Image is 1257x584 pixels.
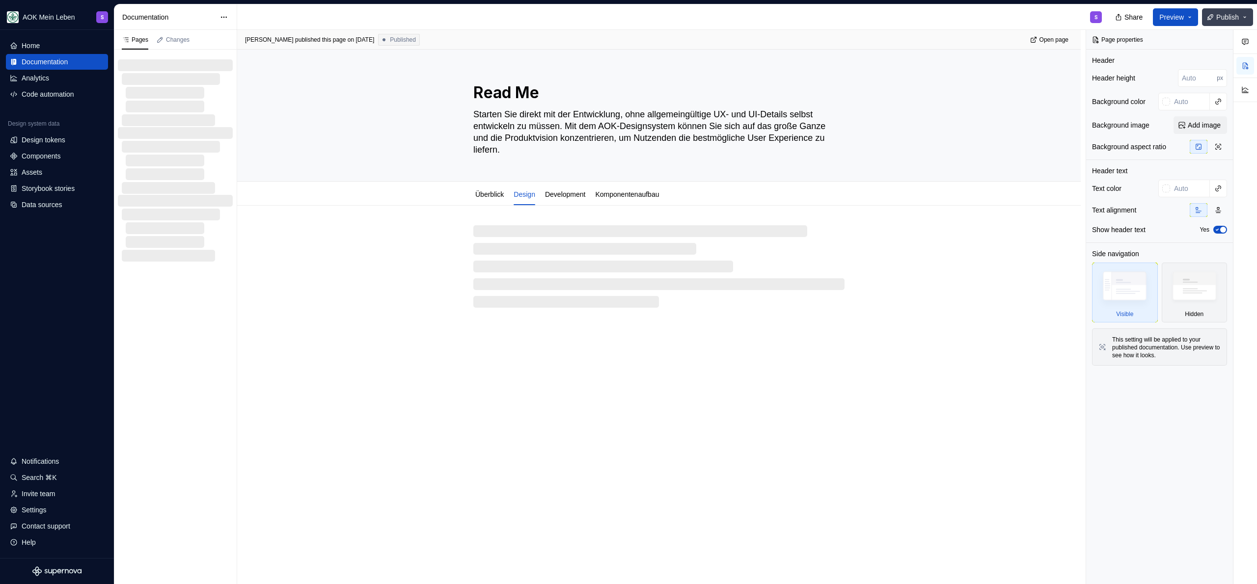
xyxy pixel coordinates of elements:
[1092,249,1139,259] div: Side navigation
[22,167,42,177] div: Assets
[22,73,49,83] div: Analytics
[22,89,74,99] div: Code automation
[591,184,663,204] div: Komponentenaufbau
[1092,263,1158,322] div: Visible
[22,473,57,482] div: Search ⌘K
[1202,8,1253,26] button: Publish
[6,54,108,70] a: Documentation
[6,132,108,148] a: Design tokens
[23,12,75,22] div: AOK Mein Leben
[1092,120,1149,130] div: Background image
[541,184,590,204] div: Development
[1170,93,1210,110] input: Auto
[166,36,190,44] div: Changes
[1174,116,1227,134] button: Add image
[2,6,112,27] button: AOK Mein LebenS
[22,41,40,51] div: Home
[1092,142,1166,152] div: Background aspect ratio
[471,81,843,105] textarea: Read Me
[6,453,108,469] button: Notifications
[471,184,508,204] div: Überblick
[1178,69,1217,87] input: Auto
[295,36,374,44] div: published this page on [DATE]
[390,36,416,44] span: Published
[122,12,215,22] div: Documentation
[6,518,108,534] button: Contact support
[1185,310,1203,318] div: Hidden
[1217,74,1223,82] p: px
[1116,310,1133,318] div: Visible
[6,486,108,502] a: Invite team
[1216,12,1239,22] span: Publish
[1092,184,1121,193] div: Text color
[32,566,82,576] svg: Supernova Logo
[1027,33,1073,47] a: Open page
[595,190,659,198] a: Komponentenaufbau
[1110,8,1149,26] button: Share
[1188,120,1221,130] span: Add image
[514,190,535,198] a: Design
[1092,205,1136,215] div: Text alignment
[6,86,108,102] a: Code automation
[245,36,294,44] span: [PERSON_NAME]
[22,489,55,499] div: Invite team
[22,521,70,531] div: Contact support
[1112,336,1221,359] div: This setting will be applied to your published documentation. Use preview to see how it looks.
[1092,225,1146,235] div: Show header text
[22,57,68,67] div: Documentation
[6,470,108,485] button: Search ⌘K
[6,148,108,164] a: Components
[22,135,65,145] div: Design tokens
[6,534,108,550] button: Help
[1153,8,1198,26] button: Preview
[22,537,36,547] div: Help
[101,13,104,21] div: S
[1092,73,1135,83] div: Header height
[6,502,108,518] a: Settings
[6,38,108,53] a: Home
[1170,180,1210,197] input: Auto
[122,36,148,44] div: Pages
[1039,36,1068,44] span: Open page
[1162,263,1228,322] div: Hidden
[6,197,108,212] a: Data sources
[1092,97,1146,106] div: Background color
[1159,12,1184,22] span: Preview
[22,184,75,193] div: Storybook stories
[510,184,539,204] div: Design
[1092,166,1127,176] div: Header text
[545,190,586,198] a: Development
[471,106,843,158] textarea: Starten Sie direkt mit der Entwicklung, ohne allgemeingültige UX- und UI-Details selbst entwickel...
[22,151,60,161] div: Components
[1200,226,1209,234] label: Yes
[22,200,62,210] div: Data sources
[1092,55,1115,65] div: Header
[6,70,108,86] a: Analytics
[7,11,19,23] img: df5db9ef-aba0-4771-bf51-9763b7497661.png
[22,505,47,515] div: Settings
[22,456,59,466] div: Notifications
[6,181,108,196] a: Storybook stories
[8,120,59,128] div: Design system data
[475,190,504,198] a: Überblick
[1094,13,1098,21] div: S
[6,164,108,180] a: Assets
[1124,12,1143,22] span: Share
